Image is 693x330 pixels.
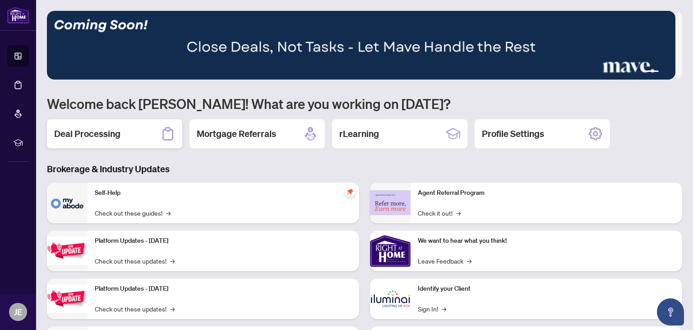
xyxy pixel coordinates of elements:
img: Agent Referral Program [370,190,411,215]
img: Identify your Client [370,278,411,319]
h3: Brokerage & Industry Updates [47,163,682,175]
span: → [456,208,461,218]
p: Self-Help [95,188,352,198]
a: Sign In!→ [418,304,446,314]
h1: Welcome back [PERSON_NAME]! What are you working on [DATE]? [47,95,682,112]
img: Slide 2 [47,11,675,80]
a: Check out these updates!→ [95,256,175,266]
h2: rLearning [339,127,379,140]
a: Check out these updates!→ [95,304,175,314]
span: JE [14,306,22,318]
p: Platform Updates - [DATE] [95,284,352,294]
img: Platform Updates - July 21, 2025 [47,236,88,265]
span: → [170,256,175,266]
button: 2 [637,71,641,74]
button: 3 [644,71,659,74]
span: → [442,304,446,314]
h2: Mortgage Referrals [197,127,276,140]
p: Agent Referral Program [418,188,675,198]
button: Open asap [657,298,684,325]
img: Self-Help [47,183,88,223]
h2: Deal Processing [54,127,120,140]
a: Check it out!→ [418,208,461,218]
span: pushpin [345,186,356,197]
img: logo [7,7,29,24]
p: Identify your Client [418,284,675,294]
a: Leave Feedback→ [418,256,471,266]
a: Check out these guides!→ [95,208,171,218]
p: Platform Updates - [DATE] [95,236,352,246]
span: → [467,256,471,266]
h2: Profile Settings [482,127,544,140]
button: 5 [670,71,673,74]
span: → [170,304,175,314]
p: We want to hear what you think! [418,236,675,246]
button: 4 [662,71,666,74]
img: Platform Updates - July 8, 2025 [47,284,88,313]
img: We want to hear what you think! [370,231,411,271]
button: 1 [630,71,633,74]
span: → [166,208,171,218]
